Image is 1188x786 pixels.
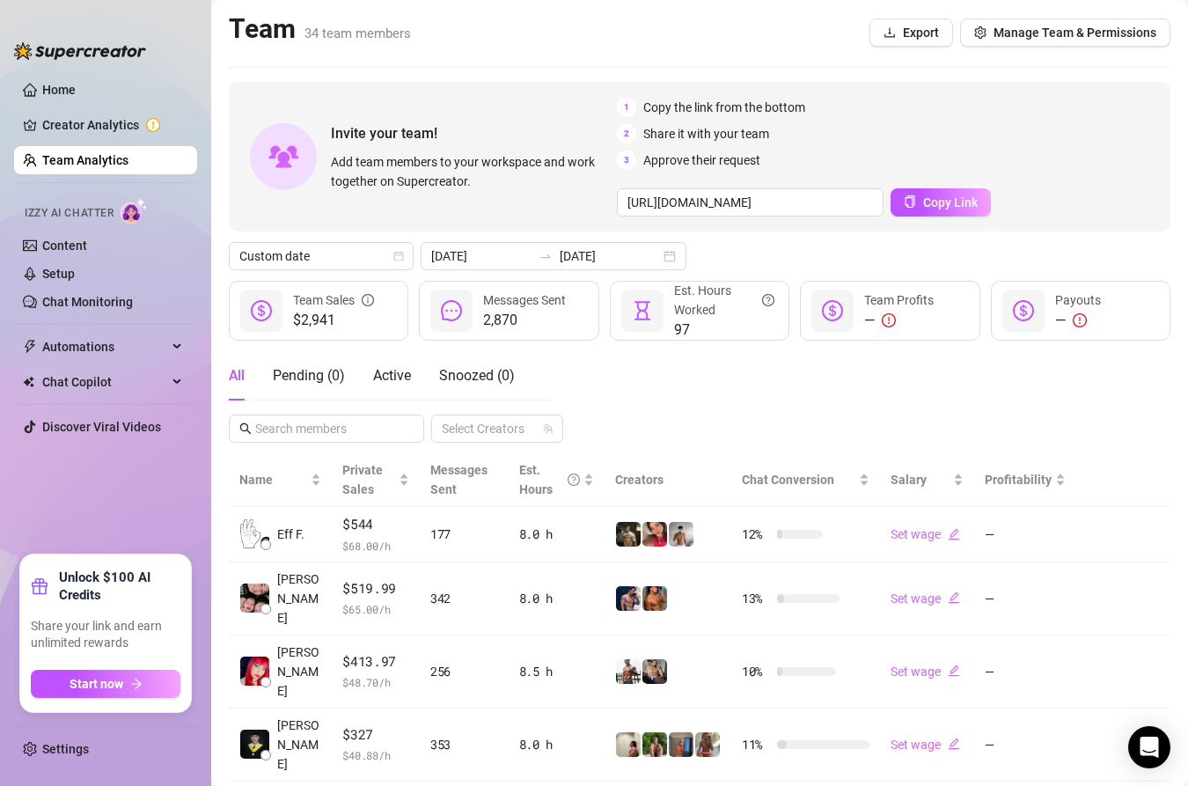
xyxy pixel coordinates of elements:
div: 353 [430,735,498,754]
td: — [974,507,1076,562]
div: 342 [430,589,498,608]
img: JG [642,586,667,611]
span: Add team members to your workspace and work together on Supercreator. [331,152,610,191]
button: Export [869,18,953,47]
span: swap-right [539,249,553,263]
div: Pending ( 0 ) [273,365,345,386]
a: Content [42,239,87,253]
a: Team Analytics [42,153,128,167]
span: Start now [70,677,123,691]
span: edit [948,738,960,750]
div: 8.5 h [519,662,594,681]
img: logo-BBDzfeDw.svg [14,42,146,60]
a: Set wageedit [891,738,960,752]
img: Vanessa [642,522,667,547]
span: Snoozed ( 0 ) [439,367,515,384]
span: $ 48.70 /h [342,673,409,691]
span: to [539,249,553,263]
span: copy [904,195,916,208]
span: Approve their request [643,151,760,170]
img: AI Chatter [121,198,148,224]
span: 3 [617,151,636,170]
div: Team Sales [293,290,374,310]
span: $ 40.88 /h [342,746,409,764]
div: 8.0 h [519,589,594,608]
span: Izzy AI Chatter [25,205,114,222]
span: $ 65.00 /h [342,600,409,618]
img: George [642,659,667,684]
td: — [974,635,1076,709]
span: Manage Team & Permissions [994,26,1156,40]
strong: Unlock $100 AI Credits [59,569,180,604]
span: Chat Conversion [742,473,834,487]
span: 97 [674,320,774,341]
span: question-circle [762,281,774,320]
span: thunderbolt [23,340,37,354]
span: Messages Sent [483,293,566,307]
span: download [884,26,896,39]
span: 10 % [742,662,770,681]
div: Est. Hours Worked [674,281,774,320]
img: Chat Copilot [23,376,34,388]
span: search [239,422,252,435]
span: 1 [617,98,636,117]
button: Copy Link [891,188,991,217]
div: — [1055,310,1101,331]
span: info-circle [362,290,374,310]
span: gift [31,577,48,595]
button: Start nowarrow-right [31,670,180,698]
img: JUSTIN [616,659,641,684]
a: Set wageedit [891,665,960,679]
img: aussieboy_j [669,522,693,547]
a: Discover Viral Videos [42,420,161,434]
span: [PERSON_NAME] [277,716,321,774]
img: Axel [616,586,641,611]
img: Eff Francisco [240,519,269,548]
span: 2 [617,124,636,143]
span: Automations [42,333,167,361]
span: arrow-right [130,678,143,690]
h2: Team [229,12,411,46]
span: $413.97 [342,651,409,672]
span: $2,941 [293,310,374,331]
a: Home [42,83,76,97]
a: Chat Monitoring [42,295,133,309]
span: $ 68.00 /h [342,537,409,555]
img: Tony [616,522,641,547]
img: Mary Jane Moren… [240,657,269,686]
span: calendar [393,251,404,261]
a: Creator Analytics exclamation-circle [42,111,183,139]
span: Payouts [1055,293,1101,307]
span: 13 % [742,589,770,608]
span: edit [948,591,960,604]
img: Nathaniel [695,732,720,757]
td: — [974,709,1076,782]
span: edit [948,665,960,677]
span: Private Sales [342,463,383,496]
img: Regine Ore [240,584,269,613]
input: Start date [431,246,532,266]
th: Creators [605,453,731,507]
span: exclamation-circle [882,313,896,327]
span: [PERSON_NAME] [277,569,321,628]
span: Team Profits [864,293,934,307]
span: dollar-circle [251,300,272,321]
div: 177 [430,525,498,544]
span: 11 % [742,735,770,754]
span: exclamation-circle [1073,313,1087,327]
input: End date [560,246,660,266]
div: 8.0 h [519,735,594,754]
span: dollar-circle [822,300,843,321]
span: Chat Copilot [42,368,167,396]
span: Active [373,367,411,384]
span: Eff F. [277,525,304,544]
span: Copy the link from the bottom [643,98,805,117]
span: 2,870 [483,310,566,331]
span: Share it with your team [643,124,769,143]
div: 256 [430,662,498,681]
div: 8.0 h [519,525,594,544]
img: Wayne [669,732,693,757]
div: — [864,310,934,331]
span: [PERSON_NAME] [277,643,321,701]
a: Set wageedit [891,591,960,606]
